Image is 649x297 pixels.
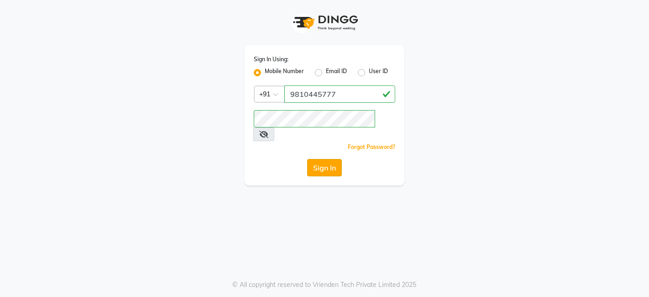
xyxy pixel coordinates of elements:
input: Username [254,110,375,127]
label: Mobile Number [265,67,304,78]
img: logo1.svg [288,9,361,36]
a: Forgot Password? [348,143,395,150]
label: Sign In Using: [254,55,288,64]
label: User ID [369,67,388,78]
button: Sign In [307,159,342,176]
input: Username [284,85,395,103]
label: Email ID [326,67,347,78]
